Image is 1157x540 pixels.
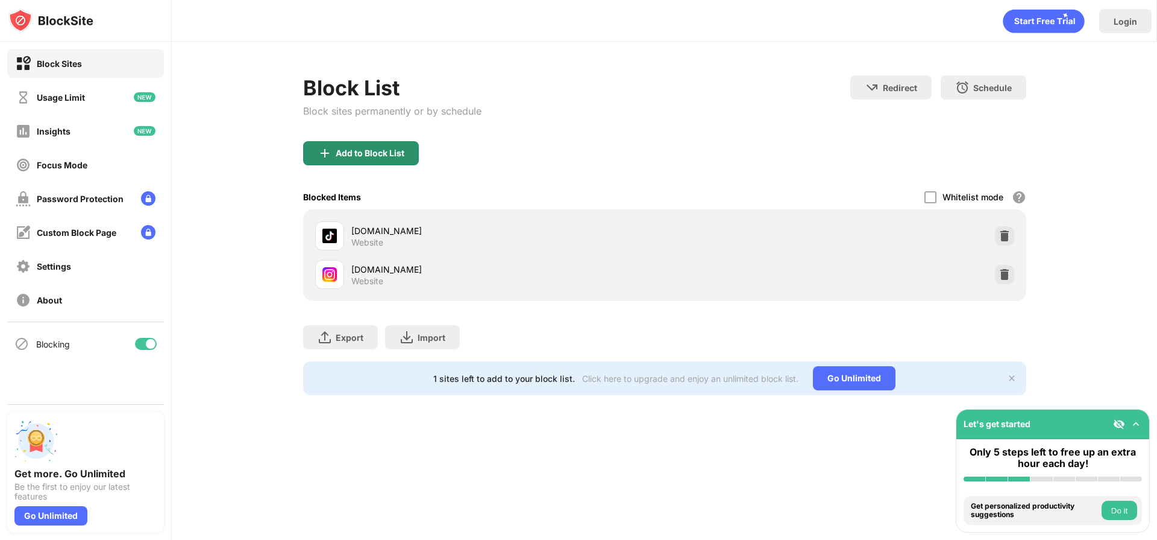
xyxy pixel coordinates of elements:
div: Login [1114,16,1137,27]
img: new-icon.svg [134,92,155,102]
div: Get personalized productivity suggestions [971,502,1099,519]
div: animation [1003,9,1085,33]
div: Export [336,332,363,343]
img: x-button.svg [1007,373,1017,383]
img: customize-block-page-off.svg [16,225,31,240]
img: focus-off.svg [16,157,31,173]
img: settings-off.svg [16,259,31,274]
img: lock-menu.svg [141,225,155,240]
div: Let's get started [964,419,1030,429]
div: 1 sites left to add to your block list. [433,373,575,384]
div: Block List [303,75,481,100]
div: About [37,295,62,305]
div: Blocking [36,339,70,349]
img: omni-setup-toggle.svg [1130,418,1142,430]
img: lock-menu.svg [141,191,155,206]
img: block-on.svg [16,56,31,71]
img: eye-not-visible.svg [1113,418,1125,430]
img: new-icon.svg [134,126,155,136]
img: password-protection-off.svg [16,191,31,206]
div: Block sites permanently or by schedule [303,105,481,117]
div: Usage Limit [37,92,85,103]
div: Redirect [883,83,917,93]
img: time-usage-off.svg [16,90,31,105]
div: Custom Block Page [37,227,116,238]
img: favicons [322,229,337,243]
div: Only 5 steps left to free up an extra hour each day! [964,446,1142,469]
div: Add to Block List [336,148,404,158]
img: favicons [322,267,337,282]
div: Blocked Items [303,192,361,202]
div: Go Unlimited [14,506,87,526]
div: [DOMAIN_NAME] [351,224,665,237]
div: Whitelist mode [942,192,1003,202]
div: Get more. Go Unlimited [14,468,157,480]
div: Be the first to enjoy our latest features [14,482,157,501]
button: Do it [1102,501,1137,520]
div: Block Sites [37,59,82,69]
div: Click here to upgrade and enjoy an unlimited block list. [582,373,798,384]
div: Password Protection [37,194,124,204]
div: Website [351,237,383,248]
img: insights-off.svg [16,124,31,139]
img: about-off.svg [16,293,31,308]
div: Settings [37,261,71,272]
div: Schedule [973,83,1012,93]
img: blocking-icon.svg [14,337,29,351]
div: [DOMAIN_NAME] [351,263,665,276]
div: Go Unlimited [813,366,895,390]
div: Import [418,332,445,343]
img: push-unlimited.svg [14,419,58,463]
img: logo-blocksite.svg [8,8,93,33]
div: Focus Mode [37,160,87,170]
div: Website [351,276,383,287]
div: Insights [37,126,71,136]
